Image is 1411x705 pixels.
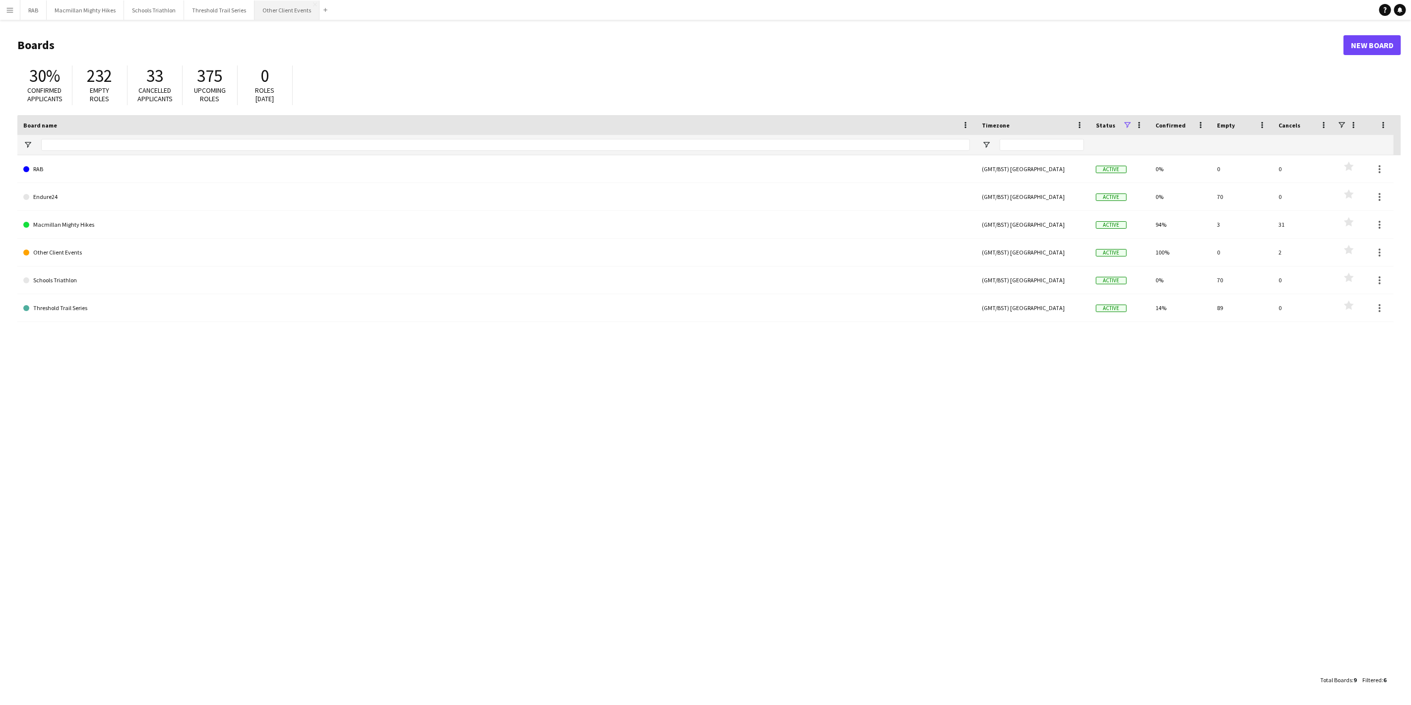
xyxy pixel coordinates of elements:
button: Open Filter Menu [982,140,991,149]
a: Schools Triathlon [23,266,970,294]
div: 89 [1211,294,1273,321]
button: Schools Triathlon [124,0,184,20]
div: 0% [1150,266,1211,294]
div: : [1362,670,1386,690]
div: 0 [1273,294,1334,321]
a: Threshold Trail Series [23,294,970,322]
div: 100% [1150,239,1211,266]
span: 30% [29,65,60,87]
span: 9 [1353,676,1356,684]
a: New Board [1344,35,1401,55]
span: Board name [23,122,57,129]
span: Active [1096,221,1127,229]
div: (GMT/BST) [GEOGRAPHIC_DATA] [976,183,1090,210]
a: Macmillan Mighty Hikes [23,211,970,239]
span: Empty roles [90,86,110,103]
div: 0 [1273,183,1334,210]
button: Open Filter Menu [23,140,32,149]
span: Confirmed [1155,122,1186,129]
span: Active [1096,305,1127,312]
div: 0 [1273,266,1334,294]
div: 3 [1211,211,1273,238]
span: 232 [87,65,113,87]
span: Timezone [982,122,1010,129]
div: 0% [1150,183,1211,210]
span: Upcoming roles [194,86,226,103]
span: Active [1096,249,1127,256]
div: 14% [1150,294,1211,321]
span: Filtered [1362,676,1382,684]
input: Timezone Filter Input [1000,139,1084,151]
div: (GMT/BST) [GEOGRAPHIC_DATA] [976,211,1090,238]
div: : [1320,670,1356,690]
span: 6 [1383,676,1386,684]
span: 375 [197,65,223,87]
h1: Boards [17,38,1344,53]
a: RAB [23,155,970,183]
div: 0 [1211,239,1273,266]
div: 94% [1150,211,1211,238]
div: (GMT/BST) [GEOGRAPHIC_DATA] [976,239,1090,266]
button: Threshold Trail Series [184,0,255,20]
button: Macmillan Mighty Hikes [47,0,124,20]
span: Active [1096,193,1127,201]
input: Board name Filter Input [41,139,970,151]
a: Endure24 [23,183,970,211]
div: 2 [1273,239,1334,266]
div: 0% [1150,155,1211,183]
button: Other Client Events [255,0,320,20]
span: Total Boards [1320,676,1352,684]
div: 0 [1211,155,1273,183]
span: 33 [146,65,163,87]
span: 0 [261,65,269,87]
button: RAB [20,0,47,20]
div: 31 [1273,211,1334,238]
span: Empty [1217,122,1235,129]
span: Cancelled applicants [137,86,173,103]
div: (GMT/BST) [GEOGRAPHIC_DATA] [976,266,1090,294]
div: 70 [1211,183,1273,210]
a: Other Client Events [23,239,970,266]
span: Cancels [1279,122,1300,129]
div: 70 [1211,266,1273,294]
span: Active [1096,277,1127,284]
span: Status [1096,122,1115,129]
span: Roles [DATE] [256,86,275,103]
span: Confirmed applicants [27,86,63,103]
div: 0 [1273,155,1334,183]
div: (GMT/BST) [GEOGRAPHIC_DATA] [976,294,1090,321]
div: (GMT/BST) [GEOGRAPHIC_DATA] [976,155,1090,183]
span: Active [1096,166,1127,173]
